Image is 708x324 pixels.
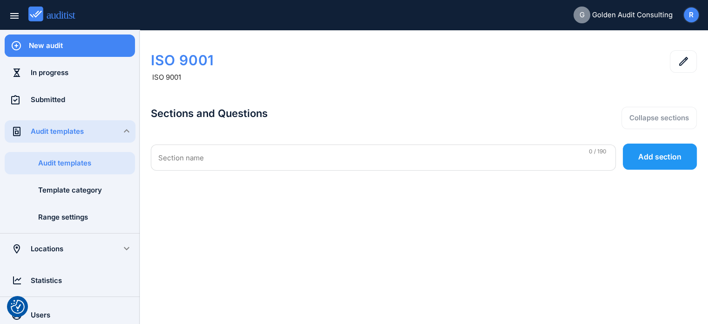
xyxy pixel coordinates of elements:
button: R [683,7,700,23]
a: In progress [5,62,135,84]
i: keyboard_arrow_down [121,125,132,137]
p: ISO 9001 [152,72,479,83]
span: Collapse sections [629,113,689,123]
div: Template category [38,185,135,195]
div: Range settings [38,212,135,222]
button: Collapse sections [621,107,697,129]
button: Consent Preferences [11,300,25,314]
img: Revisit consent button [11,300,25,314]
div: Submitted [31,95,135,105]
span: G [580,10,585,21]
a: Submitted [5,89,135,111]
div: New audit [29,41,135,51]
a: Statistics [5,269,135,292]
button: Add section [623,144,697,170]
div: Statistics [31,276,135,286]
img: auditist_logo_new.svg [28,7,84,22]
div: Audit templates [31,126,135,137]
span: R [689,10,694,21]
h2: Sections and Questions [151,97,479,129]
div: Audit templates [38,158,135,168]
a: Range settings [5,206,135,228]
span: Golden Audit Consulting [592,10,673,21]
a: Audit templates [5,152,135,174]
i: keyboard_arrow_down [121,243,132,254]
a: Audit templates [5,120,135,143]
div: Users [31,310,135,320]
input: Section name [158,151,608,165]
div: Locations [31,244,109,254]
div: In progress [31,68,135,78]
i: menu [9,10,20,21]
a: Template category [5,179,135,201]
h1: ISO 9001 [151,50,479,70]
a: Locations [5,238,109,260]
div: Add section [638,151,681,162]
